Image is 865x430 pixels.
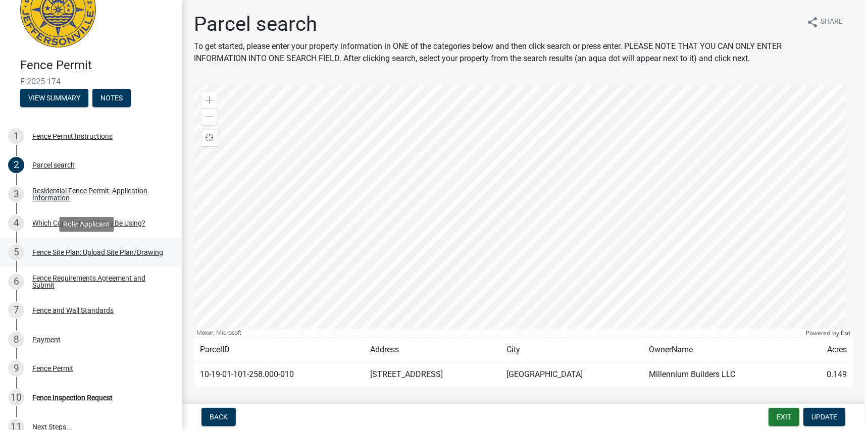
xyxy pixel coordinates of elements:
td: Address [365,338,501,362]
td: OwnerName [643,338,801,362]
td: ParcelID [194,338,365,362]
div: Which Contractor Will You Be Using? [32,220,145,227]
button: View Summary [20,89,88,107]
td: [GEOGRAPHIC_DATA] [501,362,643,387]
button: Exit [769,408,799,426]
div: 8 [8,332,24,348]
div: Zoom out [201,109,218,125]
div: Fence Inspection Request [32,394,113,401]
div: Find my location [201,130,218,146]
h4: Fence Permit [20,58,174,73]
td: Millennium Builders LLC [643,362,801,387]
div: 6 [8,274,24,290]
button: shareShare [798,12,851,32]
div: Powered by [803,329,853,337]
div: Fence and Wall Standards [32,307,114,314]
div: Payment [32,336,61,343]
div: Fence Site Plan: Upload Site Plan/Drawing [32,249,163,256]
wm-modal-confirm: Summary [20,94,88,102]
i: share [806,16,819,28]
div: 3 [8,186,24,202]
td: 0.149 [801,362,853,387]
div: 7 [8,302,24,318]
div: Fence Permit Instructions [32,133,113,140]
div: 10 [8,390,24,406]
a: Esri [841,330,850,337]
span: Back [210,413,228,421]
td: City [501,338,643,362]
h1: Parcel search [194,12,798,36]
button: Update [803,408,845,426]
div: 4 [8,215,24,231]
div: Fence Permit [32,365,73,372]
button: Notes [92,89,131,107]
td: 10-19-01-101-258.000-010 [194,362,365,387]
td: Acres [801,338,853,362]
span: Update [811,413,837,421]
div: 5 [8,244,24,260]
div: Residential Fence Permit: Application Information [32,187,166,201]
div: 1 [8,128,24,144]
button: Back [201,408,236,426]
div: Zoom in [201,92,218,109]
span: F-2025-174 [20,77,162,86]
div: Role: Applicant [59,217,114,232]
div: Parcel search [32,162,75,169]
div: 9 [8,360,24,377]
span: Share [821,16,843,28]
p: To get started, please enter your property information in ONE of the categories below and then cl... [194,40,798,65]
td: [STREET_ADDRESS] [365,362,501,387]
div: Fence Requirements Agreement and Submit [32,275,166,289]
div: 2 [8,157,24,173]
wm-modal-confirm: Notes [92,94,131,102]
div: Maxar, Microsoft [194,329,803,337]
